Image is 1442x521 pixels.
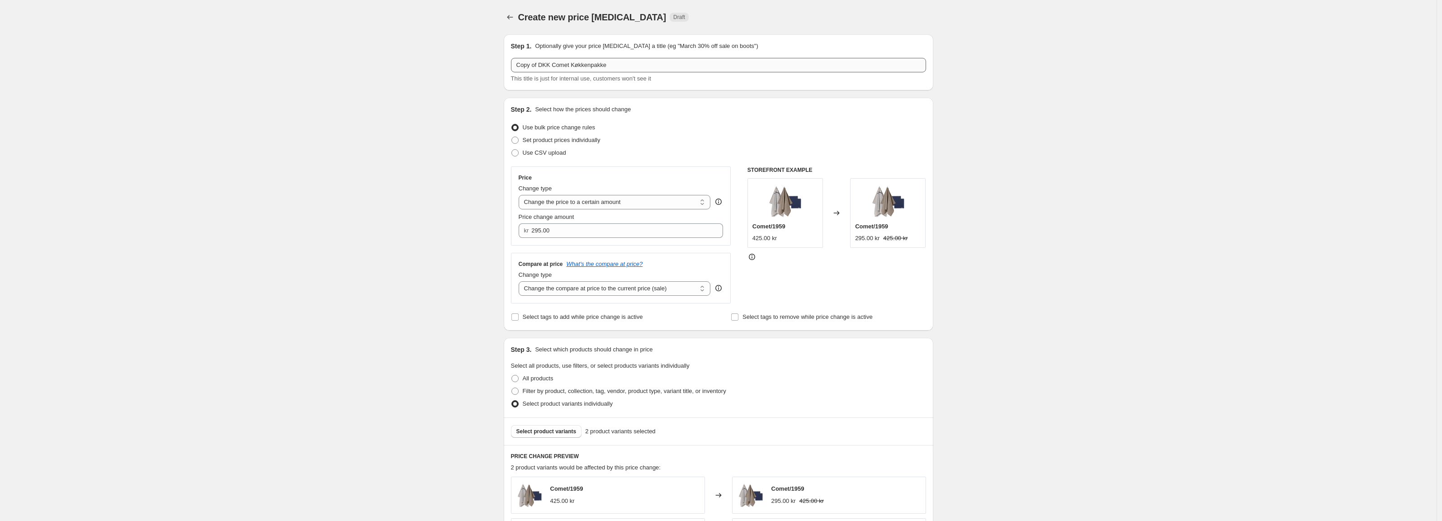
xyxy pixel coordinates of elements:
[504,11,516,24] button: Price change jobs
[519,185,552,192] span: Change type
[511,75,651,82] span: This title is just for internal use, customers won't see it
[585,427,655,436] span: 2 product variants selected
[519,213,574,220] span: Price change amount
[550,497,575,506] div: 425.00 kr
[516,482,543,509] img: COMET_koekkenpakke_01_1600x1600px_1cdf7cbf-07f9-41c8-afcd-944ab8af2964_80x.png
[518,12,667,22] span: Create new price [MEDICAL_DATA]
[673,14,685,21] span: Draft
[550,485,583,492] span: Comet/1959
[752,234,777,243] div: 425.00 kr
[523,149,566,156] span: Use CSV upload
[523,388,726,394] span: Filter by product, collection, tag, vendor, product type, variant title, or inventory
[714,284,723,293] div: help
[511,453,926,460] h6: PRICE CHANGE PREVIEW
[523,375,553,382] span: All products
[531,223,709,238] input: 80.00
[519,174,532,181] h3: Price
[511,464,661,471] span: 2 product variants would be affected by this price change:
[752,223,785,230] span: Comet/1959
[714,197,723,206] div: help
[737,482,764,509] img: COMET_koekkenpakke_01_1600x1600px_1cdf7cbf-07f9-41c8-afcd-944ab8af2964_80x.png
[799,497,824,506] strike: 425.00 kr
[535,345,652,354] p: Select which products should change in price
[523,137,600,143] span: Set product prices individually
[567,260,643,267] button: What's the compare at price?
[771,497,796,506] div: 295.00 kr
[523,313,643,320] span: Select tags to add while price change is active
[535,42,758,51] p: Optionally give your price [MEDICAL_DATA] a title (eg "March 30% off sale on boots")
[747,166,926,174] h6: STOREFRONT EXAMPLE
[855,234,879,243] div: 295.00 kr
[535,105,631,114] p: Select how the prices should change
[511,42,532,51] h2: Step 1.
[511,105,532,114] h2: Step 2.
[523,124,595,131] span: Use bulk price change rules
[883,234,908,243] strike: 425.00 kr
[771,485,804,492] span: Comet/1959
[519,260,563,268] h3: Compare at price
[870,183,906,219] img: COMET_koekkenpakke_01_1600x1600px_1cdf7cbf-07f9-41c8-afcd-944ab8af2964_80x.png
[511,425,582,438] button: Select product variants
[523,400,613,407] span: Select product variants individually
[855,223,888,230] span: Comet/1959
[516,428,577,435] span: Select product variants
[511,345,532,354] h2: Step 3.
[511,58,926,72] input: 30% off holiday sale
[767,183,803,219] img: COMET_koekkenpakke_01_1600x1600px_1cdf7cbf-07f9-41c8-afcd-944ab8af2964_80x.png
[519,271,552,278] span: Change type
[524,227,529,234] span: kr
[511,362,690,369] span: Select all products, use filters, or select products variants individually
[742,313,873,320] span: Select tags to remove while price change is active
